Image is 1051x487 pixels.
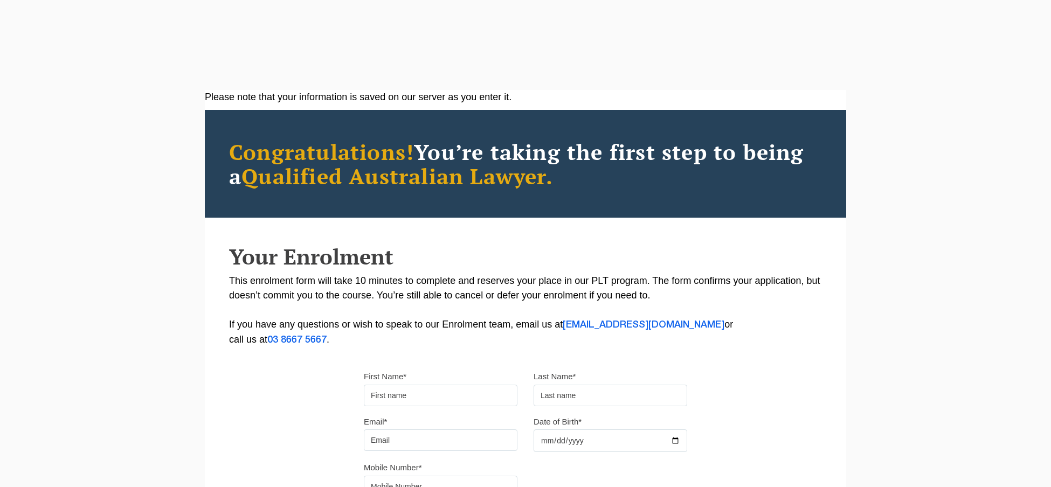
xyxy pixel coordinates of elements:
input: First name [364,385,517,406]
label: Email* [364,416,387,427]
h2: Your Enrolment [229,245,822,268]
span: Congratulations! [229,137,414,166]
label: Last Name* [534,371,576,382]
label: Mobile Number* [364,462,422,473]
div: Please note that your information is saved on our server as you enter it. [205,90,846,105]
label: First Name* [364,371,406,382]
p: This enrolment form will take 10 minutes to complete and reserves your place in our PLT program. ... [229,274,822,347]
input: Email [364,429,517,451]
input: Last name [534,385,687,406]
h2: You’re taking the first step to being a [229,140,822,188]
a: 03 8667 5667 [267,336,327,344]
label: Date of Birth* [534,416,582,427]
a: [EMAIL_ADDRESS][DOMAIN_NAME] [563,321,724,329]
span: Qualified Australian Lawyer. [241,162,553,190]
